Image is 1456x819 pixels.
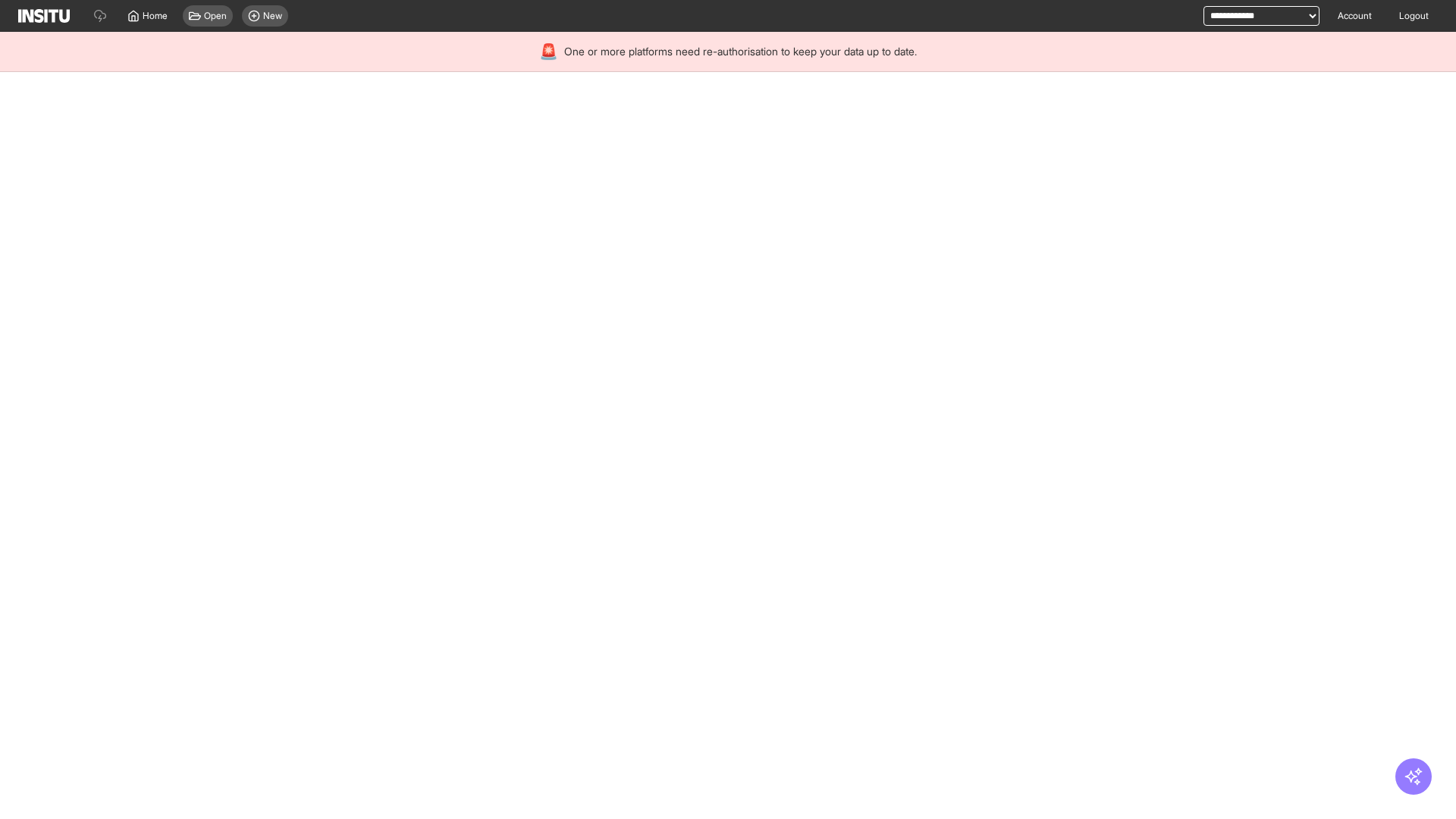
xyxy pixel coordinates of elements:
[263,10,282,22] span: New
[18,9,70,23] img: Logo
[564,44,917,59] span: One or more platforms need re-authorisation to keep your data up to date.
[143,10,168,22] span: Home
[204,10,227,22] span: Open
[539,41,558,62] div: 🚨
